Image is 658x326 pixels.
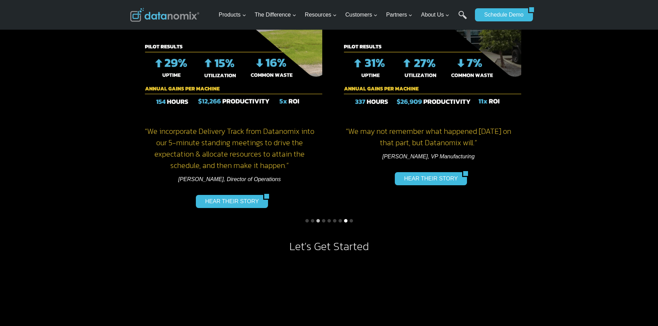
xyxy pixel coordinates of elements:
span: Customers [345,10,378,19]
h4: “We incorporate Delivery Track from Datanomix into our 5-minute standing meetings to drive the ex... [137,126,322,171]
span: About Us [421,10,449,19]
button: Go to slide 9 [350,219,353,223]
a: Schedule Demo [475,8,528,21]
button: Go to slide 4 [322,219,325,223]
button: Go to slide 3 [316,219,320,223]
button: Go to slide 2 [311,219,314,223]
h4: “We may not remember what happened [DATE] on that part, but Datanomix will.” [336,126,521,148]
h2: Let’s Get Started [130,241,528,252]
button: Go to slide 6 [333,219,336,223]
a: HEAR THEIR STORY [196,195,264,208]
em: [PERSON_NAME], VP Manufacturing [382,154,475,159]
em: [PERSON_NAME], Director of Operations [178,176,281,182]
span: The Difference [255,10,296,19]
button: Go to slide 5 [327,219,331,223]
a: Search [458,11,467,26]
a: HEAR THEIR STORY [395,172,462,185]
ul: Select a slide to show [130,218,528,224]
button: Go to slide 7 [338,219,342,223]
nav: Primary Navigation [216,4,471,26]
img: Datanomix [130,8,199,22]
button: Go to slide 1 [305,219,309,223]
button: Go to slide 8 [344,219,347,223]
span: Partners [386,10,412,19]
span: Products [219,10,246,19]
span: Resources [305,10,337,19]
